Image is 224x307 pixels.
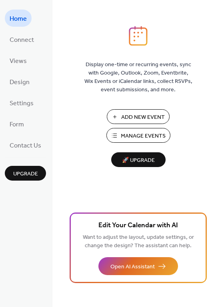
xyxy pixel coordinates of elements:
[13,170,38,178] span: Upgrade
[106,128,170,143] button: Manage Events
[10,34,34,46] span: Connect
[5,115,29,132] a: Form
[10,118,24,131] span: Form
[10,97,34,110] span: Settings
[98,220,178,231] span: Edit Your Calendar with AI
[10,55,27,67] span: Views
[121,132,166,140] span: Manage Events
[110,263,155,271] span: Open AI Assistant
[84,61,192,94] span: Display one-time or recurring events, sync with Google, Outlook, Zoom, Eventbrite, Wix Events or ...
[10,76,30,89] span: Design
[5,10,32,27] a: Home
[129,26,147,46] img: logo_icon.svg
[10,140,41,152] span: Contact Us
[107,109,170,124] button: Add New Event
[5,52,32,69] a: Views
[5,136,46,153] a: Contact Us
[121,113,165,122] span: Add New Event
[98,257,178,275] button: Open AI Assistant
[116,155,161,166] span: 🚀 Upgrade
[5,94,38,111] a: Settings
[83,232,194,251] span: Want to adjust the layout, update settings, or change the design? The assistant can help.
[5,166,46,181] button: Upgrade
[10,13,27,25] span: Home
[5,73,34,90] a: Design
[5,31,39,48] a: Connect
[111,152,166,167] button: 🚀 Upgrade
